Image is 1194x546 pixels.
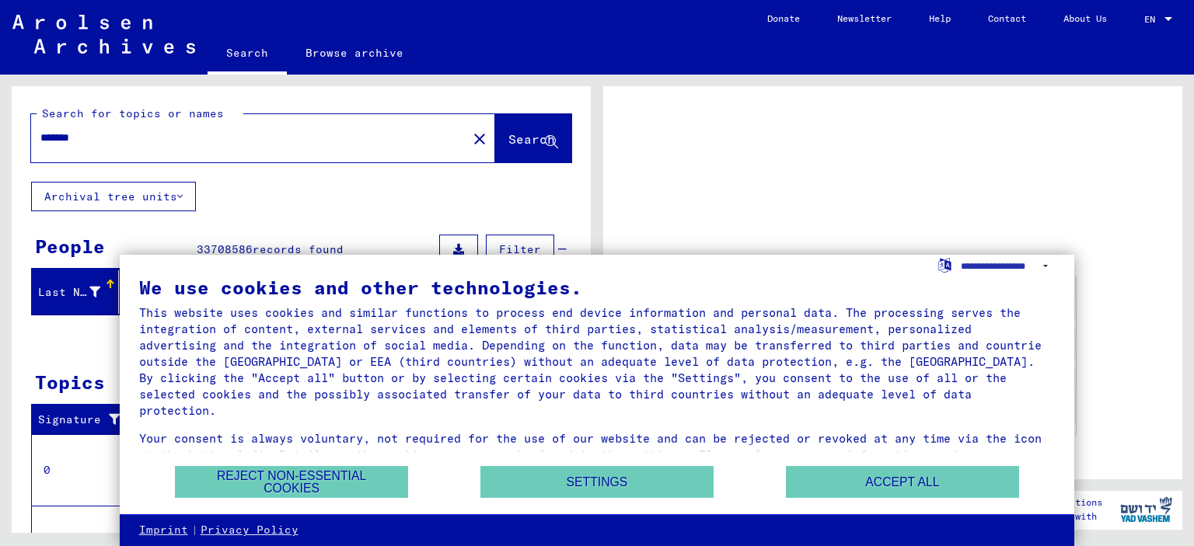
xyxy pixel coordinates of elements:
[12,15,195,54] img: Arolsen_neg.svg
[197,242,253,256] span: 33708586
[1117,490,1175,529] img: yv_logo.png
[42,106,224,120] mat-label: Search for topics or names
[495,114,571,162] button: Search
[480,466,714,498] button: Settings
[35,368,105,396] div: Topics
[119,270,206,314] mat-header-cell: First Name
[38,412,127,428] div: Signature
[1144,14,1161,25] span: EN
[508,131,555,147] span: Search
[139,523,188,538] a: Imprint
[31,182,196,211] button: Archival tree units
[139,430,1056,479] div: Your consent is always voluntary, not required for the use of our website and can be rejected or ...
[786,466,1019,498] button: Accept all
[139,304,1056,419] div: This website uses cookies and similar functions to process end device information and personal da...
[139,278,1056,297] div: We use cookies and other technologies.
[175,466,408,498] button: Reject non-essential cookies
[499,242,541,256] span: Filter
[287,34,422,71] a: Browse archive
[38,280,120,304] div: Last Name
[486,235,554,264] button: Filter
[32,270,119,314] mat-header-cell: Last Name
[38,284,100,301] div: Last Name
[253,242,344,256] span: records found
[32,434,139,506] td: 0
[470,130,489,148] mat-icon: close
[38,408,142,433] div: Signature
[208,34,287,75] a: Search
[35,232,105,260] div: People
[464,123,495,154] button: Clear
[201,523,298,538] a: Privacy Policy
